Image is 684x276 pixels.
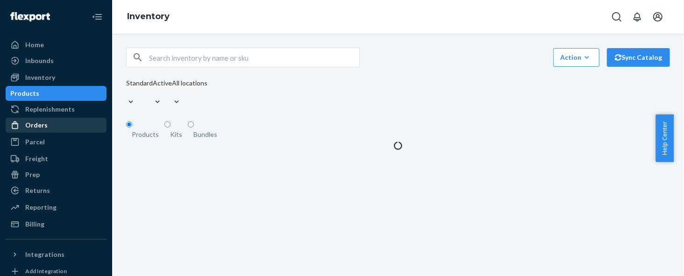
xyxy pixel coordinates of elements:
[6,151,107,166] a: Freight
[607,7,626,26] button: Open Search Box
[607,48,670,67] button: Sync Catalog
[132,130,159,139] div: Products
[170,130,182,139] div: Kits
[6,37,107,52] a: Home
[553,48,599,67] button: Action
[25,219,44,229] div: Billing
[6,167,107,182] a: Prep
[126,78,153,88] div: Standard
[6,183,107,198] a: Returns
[24,6,38,15] span: 支援
[25,186,50,195] div: Returns
[88,7,107,26] button: Close Navigation
[153,88,154,97] input: Active
[164,121,171,127] input: Kits
[6,86,107,101] a: Products
[25,203,57,212] div: Reporting
[126,88,127,97] input: Standard
[25,56,54,65] div: Inbounds
[655,114,674,162] button: Help Center
[25,120,48,130] div: Orders
[6,200,107,215] a: Reporting
[6,247,107,262] button: Integrations
[193,130,217,139] div: Bundles
[648,7,667,26] button: Open account menu
[172,78,207,88] div: All locations
[25,267,67,275] div: Add Integration
[560,53,592,62] div: Action
[153,78,172,88] div: Active
[6,118,107,133] a: Orders
[6,70,107,85] a: Inventory
[127,11,170,21] a: Inventory
[25,73,55,82] div: Inventory
[25,105,75,114] div: Replenishments
[25,137,45,147] div: Parcel
[25,40,44,50] div: Home
[25,250,64,259] div: Integrations
[25,154,48,163] div: Freight
[126,121,132,127] input: Products
[628,7,647,26] button: Open notifications
[172,88,173,97] input: All locations
[10,12,50,21] img: Flexport logo
[10,89,39,98] div: Products
[120,3,177,30] ol: breadcrumbs
[25,170,40,179] div: Prep
[188,121,194,127] input: Bundles
[6,102,107,117] a: Replenishments
[6,134,107,149] a: Parcel
[6,217,107,232] a: Billing
[149,48,359,67] input: Search inventory by name or sku
[6,53,107,68] a: Inbounds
